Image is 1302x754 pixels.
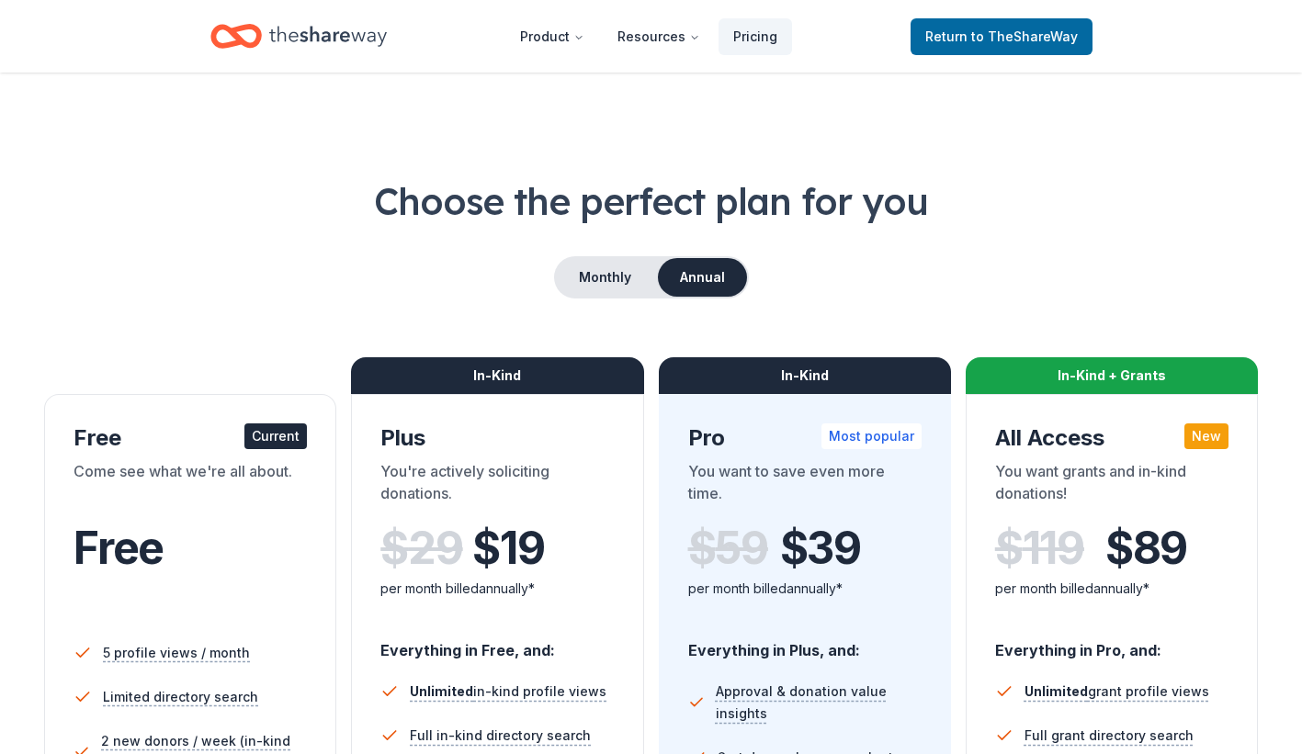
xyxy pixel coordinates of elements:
h1: Choose the perfect plan for you [44,175,1258,227]
div: per month billed annually* [380,578,614,600]
div: Everything in Free, and: [380,624,614,662]
span: Full grant directory search [1025,725,1194,747]
div: You want grants and in-kind donations! [995,460,1228,512]
span: $ 19 [472,523,544,574]
div: In-Kind [351,357,643,394]
div: per month billed annually* [995,578,1228,600]
span: $ 89 [1105,523,1187,574]
a: Pricing [719,18,792,55]
span: Approval & donation value insights [716,681,922,725]
div: In-Kind + Grants [966,357,1258,394]
span: 5 profile views / month [103,642,250,664]
a: Home [210,15,387,58]
button: Product [505,18,599,55]
div: Most popular [821,423,922,449]
button: Monthly [556,258,654,297]
div: New [1184,423,1228,449]
span: Limited directory search [103,686,258,708]
div: per month billed annually* [688,578,922,600]
span: to TheShareWay [971,28,1078,44]
div: Pro [688,423,922,453]
div: Everything in Pro, and: [995,624,1228,662]
div: You want to save even more time. [688,460,922,512]
div: Current [244,423,307,449]
span: grant profile views [1025,683,1209,699]
button: Annual [658,258,747,297]
div: Come see what we're all about. [74,460,307,512]
div: Everything in Plus, and: [688,624,922,662]
button: Resources [603,18,715,55]
a: Returnto TheShareWay [911,18,1093,55]
span: Unlimited [410,683,473,699]
div: In-Kind [659,357,951,394]
span: $ 39 [780,523,861,574]
span: Free [74,521,164,575]
span: in-kind profile views [410,683,606,699]
span: Unlimited [1025,683,1088,699]
div: Plus [380,423,614,453]
div: Free [74,423,307,453]
div: All Access [995,423,1228,453]
span: Return [925,26,1078,48]
div: You're actively soliciting donations. [380,460,614,512]
nav: Main [505,15,792,58]
span: Full in-kind directory search [410,725,591,747]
